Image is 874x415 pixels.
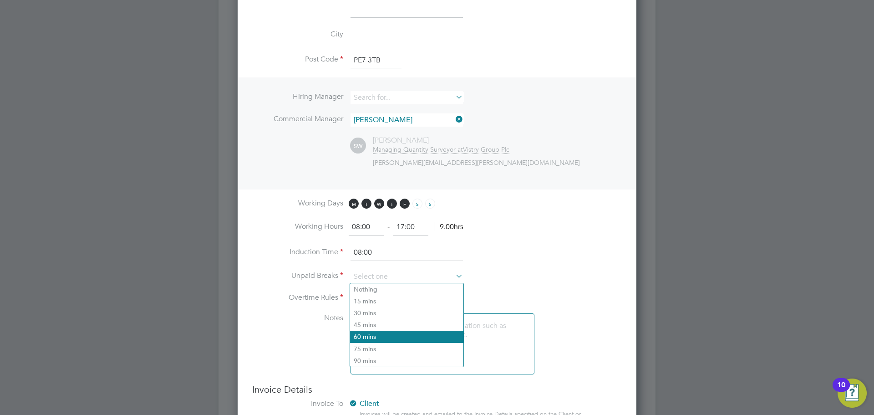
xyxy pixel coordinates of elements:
span: Managing Quantity Surveyor at [373,145,463,154]
label: Hiring Manager [252,92,343,102]
div: [PERSON_NAME] [373,136,509,145]
li: 90 mins [350,355,463,367]
span: S [425,199,435,209]
span: ‐ [386,222,391,231]
span: [PERSON_NAME][EMAIL_ADDRESS][PERSON_NAME][DOMAIN_NAME] [373,159,580,167]
span: F [400,199,410,209]
span: T [361,199,371,209]
span: W [374,199,384,209]
label: Commercial Manager [252,114,343,124]
span: 9.00hrs [435,222,463,231]
h3: Invoice Details [252,384,622,395]
label: Working Hours [252,222,343,231]
label: Working Days [252,199,343,208]
div: 10 [837,385,845,397]
input: Select one [351,270,463,284]
span: T [387,199,397,209]
input: 17:00 [393,219,428,236]
input: Search for... [351,113,463,127]
label: City [252,30,343,39]
div: Vistry Group Plc [373,145,509,154]
span: SW [350,138,366,154]
span: Yes [349,293,371,302]
label: Notes [252,313,343,323]
span: S [412,199,422,209]
li: 60 mins [350,331,463,343]
label: Overtime Rules [252,293,343,302]
input: Search for... [351,91,463,104]
li: 15 mins [350,295,463,307]
li: Nothing [350,283,463,295]
li: 30 mins [350,307,463,319]
label: Post Code [252,55,343,64]
label: Unpaid Breaks [252,271,343,281]
label: Induction Time [252,247,343,257]
label: Invoice To [252,399,343,409]
input: 08:00 [349,219,384,236]
button: Open Resource Center, 10 new notifications [838,379,867,408]
span: M [349,199,359,209]
li: 45 mins [350,319,463,331]
label: Client [349,399,574,409]
li: 75 mins [350,343,463,355]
